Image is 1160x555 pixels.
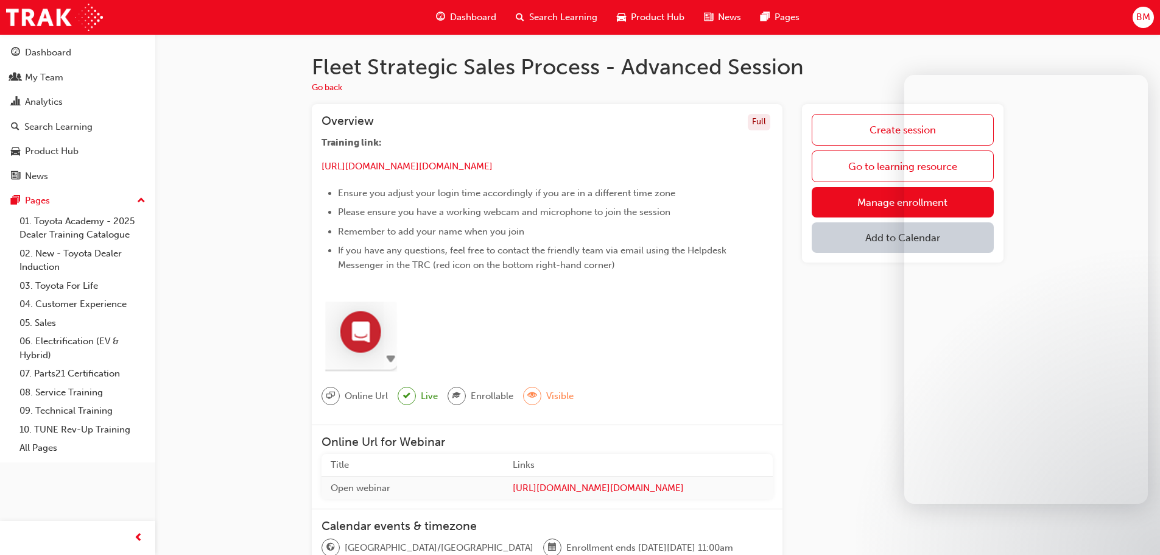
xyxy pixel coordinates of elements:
iframe: Intercom live chat [1119,514,1148,543]
span: [GEOGRAPHIC_DATA]/[GEOGRAPHIC_DATA] [345,541,533,555]
span: search-icon [516,10,524,25]
th: Links [504,454,773,476]
span: prev-icon [134,531,143,546]
h3: Overview [322,114,374,130]
button: Pages [5,189,150,212]
span: News [718,10,741,24]
span: Live [421,389,438,403]
span: graduationCap-icon [452,388,461,404]
a: All Pages [15,439,150,458]
span: guage-icon [436,10,445,25]
a: pages-iconPages [751,5,809,30]
a: 09. Technical Training [15,401,150,420]
div: Full [748,114,770,130]
button: Go back [312,81,342,95]
div: Product Hub [25,144,79,158]
a: 05. Sales [15,314,150,333]
a: Dashboard [5,41,150,64]
span: car-icon [617,10,626,25]
a: Go to learning resource [812,150,994,182]
span: people-icon [11,72,20,83]
a: Manage enrollment [812,187,994,217]
div: Search Learning [24,120,93,134]
a: [URL][DOMAIN_NAME][DOMAIN_NAME] [513,481,764,495]
a: 07. Parts21 Certification [15,364,150,383]
span: Pages [775,10,800,24]
span: pages-icon [11,196,20,207]
span: eye-icon [528,388,536,404]
h1: Fleet Strategic Sales Process - Advanced Session [312,54,1004,80]
a: Search Learning [5,116,150,138]
a: 03. Toyota For Life [15,277,150,295]
span: up-icon [137,193,146,209]
a: search-iconSearch Learning [506,5,607,30]
h3: Online Url for Webinar [322,435,773,449]
span: tick-icon [403,389,410,404]
iframe: Intercom live chat [904,75,1148,504]
span: chart-icon [11,97,20,108]
button: BM [1133,7,1154,28]
span: search-icon [11,122,19,133]
button: Add to Calendar [812,222,994,253]
span: Search Learning [529,10,597,24]
span: Dashboard [450,10,496,24]
span: sessionType_ONLINE_URL-icon [326,388,335,404]
th: Title [322,454,504,476]
span: Visible [546,389,574,403]
span: guage-icon [11,48,20,58]
a: news-iconNews [694,5,751,30]
div: Analytics [25,95,63,109]
a: car-iconProduct Hub [607,5,694,30]
span: Enrollable [471,389,513,403]
span: Enrollment ends [DATE][DATE] 11:00am [566,541,733,555]
a: Analytics [5,91,150,113]
span: news-icon [704,10,713,25]
span: If you have any questions, feel free to contact the friendly team via email using the Helpdesk Me... [338,245,729,270]
span: pages-icon [761,10,770,25]
span: car-icon [11,146,20,157]
span: Product Hub [631,10,684,24]
span: news-icon [11,171,20,182]
a: [URL][DOMAIN_NAME][DOMAIN_NAME] [322,161,493,172]
a: 10. TUNE Rev-Up Training [15,420,150,439]
button: DashboardMy TeamAnalyticsSearch LearningProduct HubNews [5,39,150,189]
a: guage-iconDashboard [426,5,506,30]
div: News [25,169,48,183]
a: 08. Service Training [15,383,150,402]
div: Dashboard [25,46,71,60]
a: Product Hub [5,140,150,163]
span: Online Url [345,389,388,403]
a: Create session [812,114,994,146]
a: 02. New - Toyota Dealer Induction [15,244,150,277]
div: Pages [25,194,50,208]
span: Please ensure you have a working webcam and microphone to join the session [338,207,670,217]
a: 04. Customer Experience [15,295,150,314]
span: Open webinar [331,483,390,493]
div: My Team [25,71,63,85]
a: 06. Electrification (EV & Hybrid) [15,332,150,364]
a: 01. Toyota Academy - 2025 Dealer Training Catalogue [15,212,150,244]
a: News [5,165,150,188]
span: BM [1136,10,1150,24]
span: Ensure you adjust your login time accordingly if you are in a different time zone [338,188,675,199]
img: Trak [6,4,103,31]
span: Remember to add your name when you join [338,226,524,237]
a: My Team [5,66,150,89]
h3: Calendar events & timezone [322,519,773,533]
span: Training link: [322,137,382,148]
